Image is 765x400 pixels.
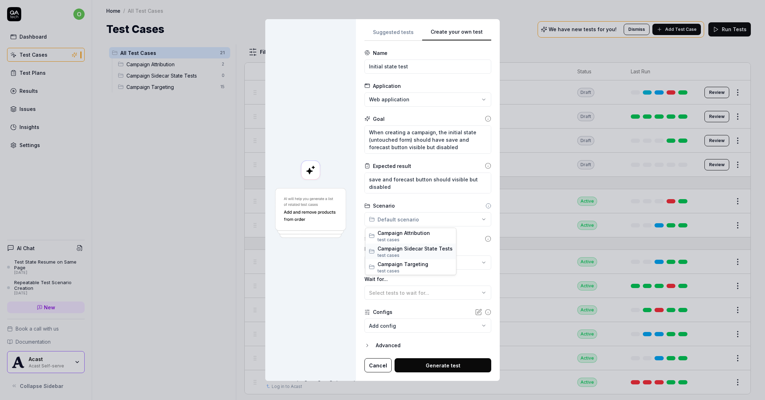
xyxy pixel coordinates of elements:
[378,244,453,252] span: Campaign Sidecar State Tests
[378,260,453,267] span: Campaign Targeting
[378,252,397,258] span: test case
[397,237,399,242] span: s
[397,252,399,258] span: s
[378,237,397,242] span: test case
[397,268,399,273] span: s
[378,268,397,273] span: test case
[378,229,453,236] span: Campaign Attribution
